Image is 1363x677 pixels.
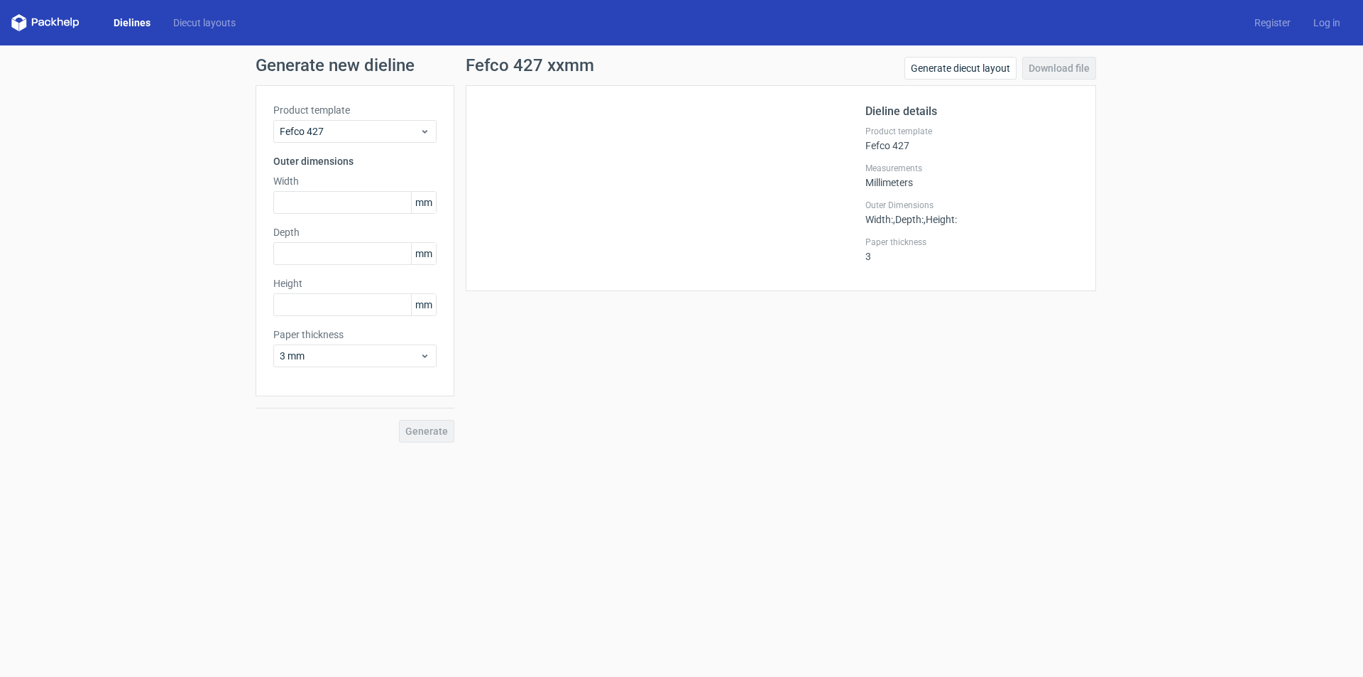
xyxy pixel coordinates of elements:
[865,126,1078,151] div: Fefco 427
[1243,16,1302,30] a: Register
[162,16,247,30] a: Diecut layouts
[256,57,1107,74] h1: Generate new dieline
[102,16,162,30] a: Dielines
[1302,16,1352,30] a: Log in
[865,126,1078,137] label: Product template
[411,243,436,264] span: mm
[273,154,437,168] h3: Outer dimensions
[924,214,957,225] span: , Height :
[411,192,436,213] span: mm
[273,103,437,117] label: Product template
[466,57,594,74] h1: Fefco 427 xxmm
[411,294,436,315] span: mm
[904,57,1017,80] a: Generate diecut layout
[273,276,437,291] label: Height
[280,124,420,139] span: Fefco 427
[280,349,420,363] span: 3 mm
[893,214,924,225] span: , Depth :
[865,163,1078,174] label: Measurements
[865,237,1078,248] label: Paper thickness
[865,200,1078,211] label: Outer Dimensions
[273,225,437,239] label: Depth
[273,174,437,188] label: Width
[865,103,1078,120] h2: Dieline details
[865,214,893,225] span: Width :
[273,327,437,342] label: Paper thickness
[865,237,1078,262] div: 3
[865,163,1078,188] div: Millimeters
